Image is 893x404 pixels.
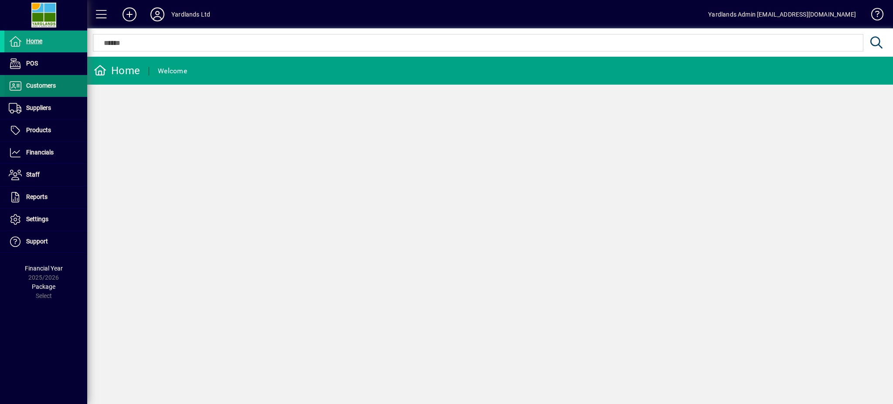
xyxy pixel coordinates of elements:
a: Financials [4,142,87,164]
a: Staff [4,164,87,186]
span: Support [26,238,48,245]
div: Welcome [158,64,187,78]
button: Add [116,7,143,22]
a: Settings [4,209,87,230]
a: Support [4,231,87,253]
span: Financial Year [25,265,63,272]
span: Home [26,38,42,45]
a: Reports [4,186,87,208]
div: Yardlands Ltd [171,7,210,21]
a: Products [4,120,87,141]
span: Settings [26,216,48,223]
span: POS [26,60,38,67]
span: Staff [26,171,40,178]
button: Profile [143,7,171,22]
a: Knowledge Base [865,2,882,30]
a: Suppliers [4,97,87,119]
div: Home [94,64,140,78]
span: Package [32,283,55,290]
span: Customers [26,82,56,89]
a: POS [4,53,87,75]
a: Customers [4,75,87,97]
span: Suppliers [26,104,51,111]
div: Yardlands Admin [EMAIL_ADDRESS][DOMAIN_NAME] [708,7,856,21]
span: Reports [26,193,48,200]
span: Financials [26,149,54,156]
span: Products [26,127,51,134]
